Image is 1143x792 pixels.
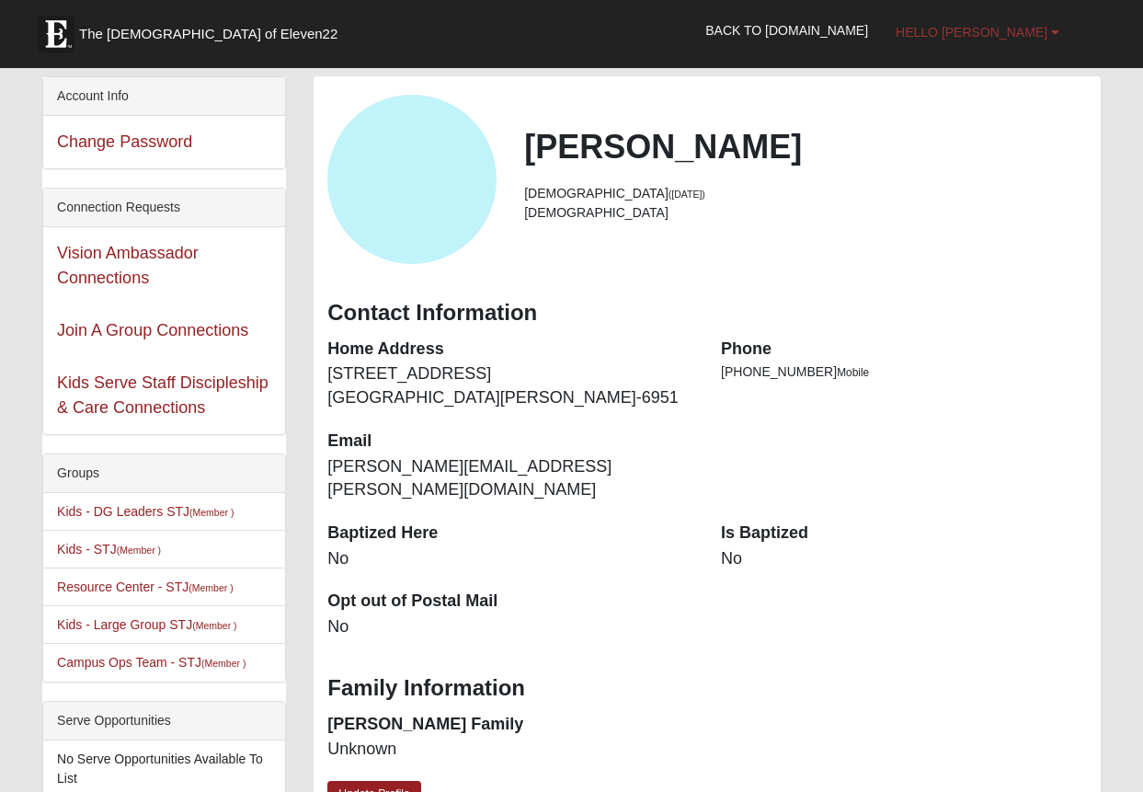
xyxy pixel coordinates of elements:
[327,547,693,571] dd: No
[721,522,1087,545] dt: Is Baptized
[524,127,1087,166] h2: [PERSON_NAME]
[327,675,1087,702] h3: Family Information
[721,338,1087,362] dt: Phone
[896,25,1047,40] span: Hello [PERSON_NAME]
[57,617,236,632] a: Kids - Large Group STJ(Member )
[57,321,248,339] a: Join A Group Connections
[327,95,497,264] a: View Fullsize Photo
[57,504,234,519] a: Kids - DG Leaders STJ(Member )
[43,702,285,740] div: Serve Opportunities
[43,77,285,116] div: Account Info
[837,366,869,379] span: Mobile
[327,430,693,453] dt: Email
[57,132,192,151] a: Change Password
[327,455,693,502] dd: [PERSON_NAME][EMAIL_ADDRESS][PERSON_NAME][DOMAIN_NAME]
[57,244,199,287] a: Vision Ambassador Connections
[669,189,705,200] small: ([DATE])
[57,542,161,557] a: Kids - STJ(Member )
[721,362,1087,382] li: [PHONE_NUMBER]
[117,545,161,556] small: (Member )
[57,373,269,417] a: Kids Serve Staff Discipleship & Care Connections
[38,16,74,52] img: Eleven22 logo
[327,713,693,737] dt: [PERSON_NAME] Family
[327,362,693,409] dd: [STREET_ADDRESS] [GEOGRAPHIC_DATA][PERSON_NAME]-6951
[524,203,1087,223] li: [DEMOGRAPHIC_DATA]
[57,655,246,670] a: Campus Ops Team - STJ(Member )
[524,184,1087,203] li: [DEMOGRAPHIC_DATA]
[79,25,337,43] span: The [DEMOGRAPHIC_DATA] of Eleven22
[327,522,693,545] dt: Baptized Here
[192,620,236,631] small: (Member )
[327,738,693,762] dd: Unknown
[189,507,234,518] small: (Member )
[327,300,1087,327] h3: Contact Information
[43,454,285,493] div: Groups
[327,590,693,614] dt: Opt out of Postal Mail
[43,189,285,227] div: Connection Requests
[327,338,693,362] dt: Home Address
[327,615,693,639] dd: No
[201,658,246,669] small: (Member )
[29,6,396,52] a: The [DEMOGRAPHIC_DATA] of Eleven22
[721,547,1087,571] dd: No
[189,582,233,593] small: (Member )
[882,9,1073,55] a: Hello [PERSON_NAME]
[692,7,882,53] a: Back to [DOMAIN_NAME]
[57,580,234,594] a: Resource Center - STJ(Member )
